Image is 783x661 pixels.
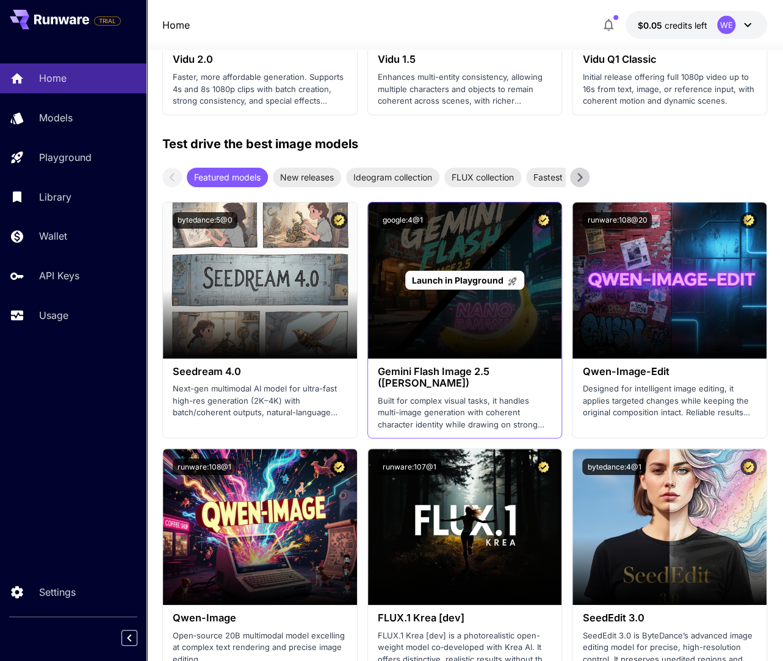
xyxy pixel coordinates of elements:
button: google:4@1 [378,212,428,229]
h3: Qwen-Image-Edit [582,366,757,377]
nav: breadcrumb [162,18,190,32]
span: TRIAL [95,16,120,26]
p: Test drive the best image models [162,135,358,153]
p: Settings [39,585,76,599]
p: Library [39,190,71,204]
div: New releases [273,168,341,187]
span: Fastest models [526,171,601,184]
button: Certified Model – Vetted for best performance and includes a commercial license. [535,212,552,229]
p: Designed for intelligent image editing, it applies targeted changes while keeping the original co... [582,383,757,419]
span: Add your payment card to enable full platform functionality. [94,13,121,28]
span: New releases [273,171,341,184]
p: Playground [39,150,92,165]
div: Featured models [187,168,268,187]
button: Collapse sidebar [121,630,137,646]
div: Collapse sidebar [131,627,146,649]
p: Initial release offering full 1080p video up to 16s from text, image, or reference input, with co... [582,71,757,107]
p: Next-gen multimodal AI model for ultra-fast high-res generation (2K–4K) with batch/coherent outpu... [173,383,347,419]
h3: Vidu 1.5 [378,54,552,65]
p: Built for complex visual tasks, it handles multi-image generation with coherent character identit... [378,395,552,431]
h3: SeedEdit 3.0 [582,612,757,624]
span: $0.05 [638,20,665,30]
p: Enhances multi-entity consistency, allowing multiple characters and objects to remain coherent ac... [378,71,552,107]
p: Usage [39,308,68,323]
img: alt [163,202,357,359]
button: $0.05WE [626,11,767,39]
button: Certified Model – Vetted for best performance and includes a commercial license. [331,212,347,229]
div: FLUX collection [444,168,521,187]
button: bytedance:5@0 [173,212,237,229]
p: Models [39,110,73,125]
img: alt [368,449,562,605]
p: Home [39,71,67,85]
button: Certified Model – Vetted for best performance and includes a commercial license. [740,459,757,475]
h3: FLUX.1 Krea [dev] [378,612,552,624]
button: runware:108@20 [582,212,652,229]
a: Launch in Playground [405,271,524,290]
p: API Keys [39,268,79,283]
img: alt [163,449,357,605]
h3: Vidu Q1 Classic [582,54,757,65]
button: Certified Model – Vetted for best performance and includes a commercial license. [535,459,552,475]
div: Fastest models [526,168,601,187]
div: WE [717,16,735,34]
span: FLUX collection [444,171,521,184]
h3: Qwen-Image [173,612,347,624]
div: Ideogram collection [346,168,439,187]
span: credits left [665,20,707,30]
span: Featured models [187,171,268,184]
h3: Gemini Flash Image 2.5 ([PERSON_NAME]) [378,366,552,389]
h3: Seedream 4.0 [173,366,347,377]
img: alt [572,202,767,359]
div: $0.05 [638,19,707,32]
p: Wallet [39,229,67,243]
button: bytedance:4@1 [582,459,646,475]
button: runware:107@1 [378,459,441,475]
button: Certified Model – Vetted for best performance and includes a commercial license. [331,459,347,475]
span: Ideogram collection [346,171,439,184]
img: alt [572,449,767,605]
span: Launch in Playground [412,275,503,285]
button: Certified Model – Vetted for best performance and includes a commercial license. [740,212,757,229]
a: Home [162,18,190,32]
h3: Vidu 2.0 [173,54,347,65]
p: Faster, more affordable generation. Supports 4s and 8s 1080p clips with batch creation, strong co... [173,71,347,107]
button: runware:108@1 [173,459,236,475]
